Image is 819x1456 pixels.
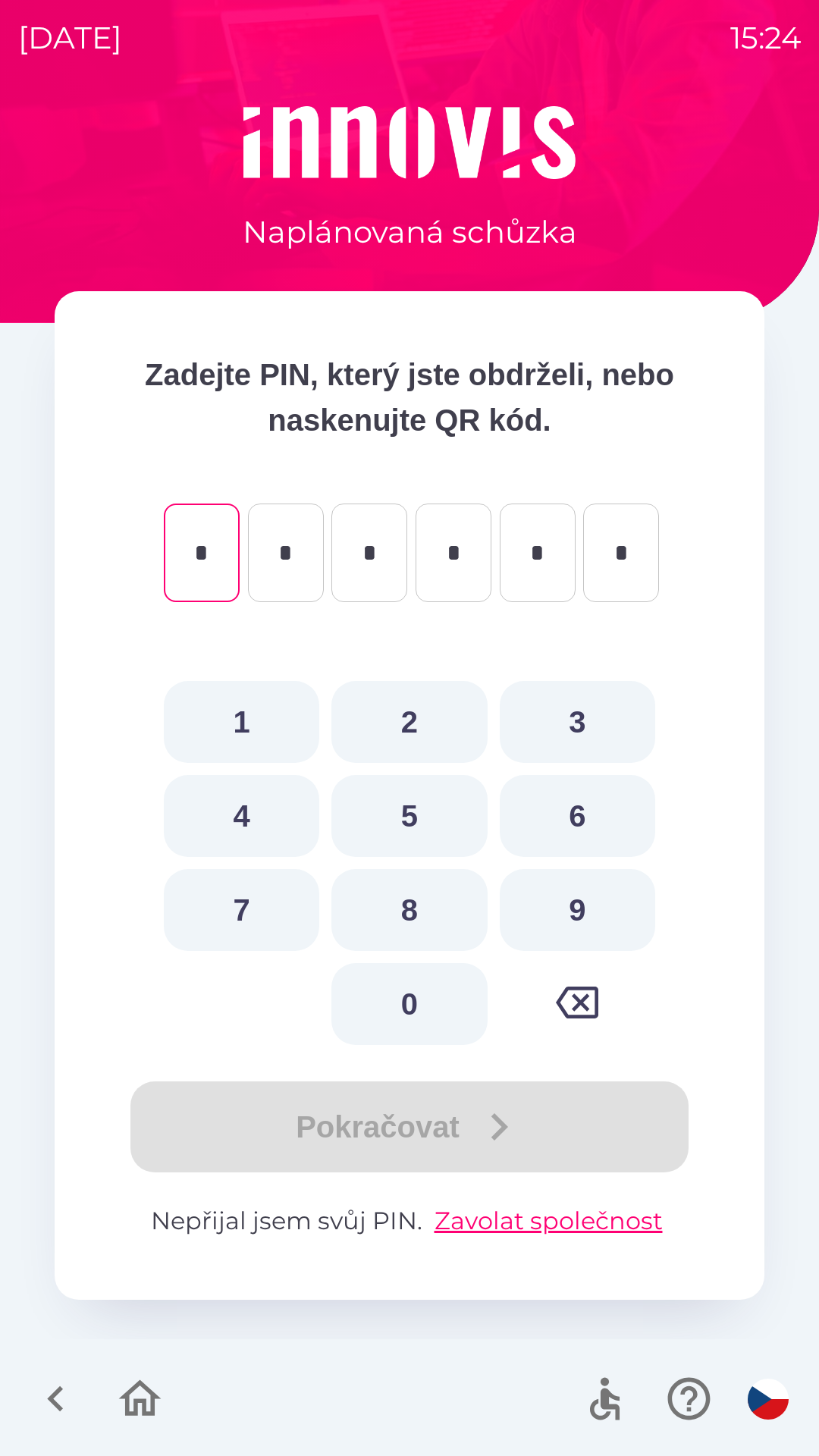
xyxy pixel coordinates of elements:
button: Zavolat společnost [428,1203,669,1239]
button: 7 [164,869,319,951]
button: 0 [331,963,487,1045]
p: 15:24 [730,15,801,61]
button: 6 [500,775,655,857]
p: Nepřijal jsem svůj PIN. [115,1203,704,1239]
button: 1 [164,681,319,763]
p: Zadejte PIN, který jste obdrželi, nebo naskenujte QR kód. [115,352,704,443]
img: Logo [55,106,764,179]
button: 3 [500,681,655,763]
p: [DATE] [18,15,122,61]
button: 8 [331,869,487,951]
button: 5 [331,775,487,857]
button: 2 [331,681,487,763]
button: 4 [164,775,319,857]
p: Naplánovaná schůzka [243,209,577,255]
img: cs flag [748,1379,789,1420]
button: 9 [500,869,655,951]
